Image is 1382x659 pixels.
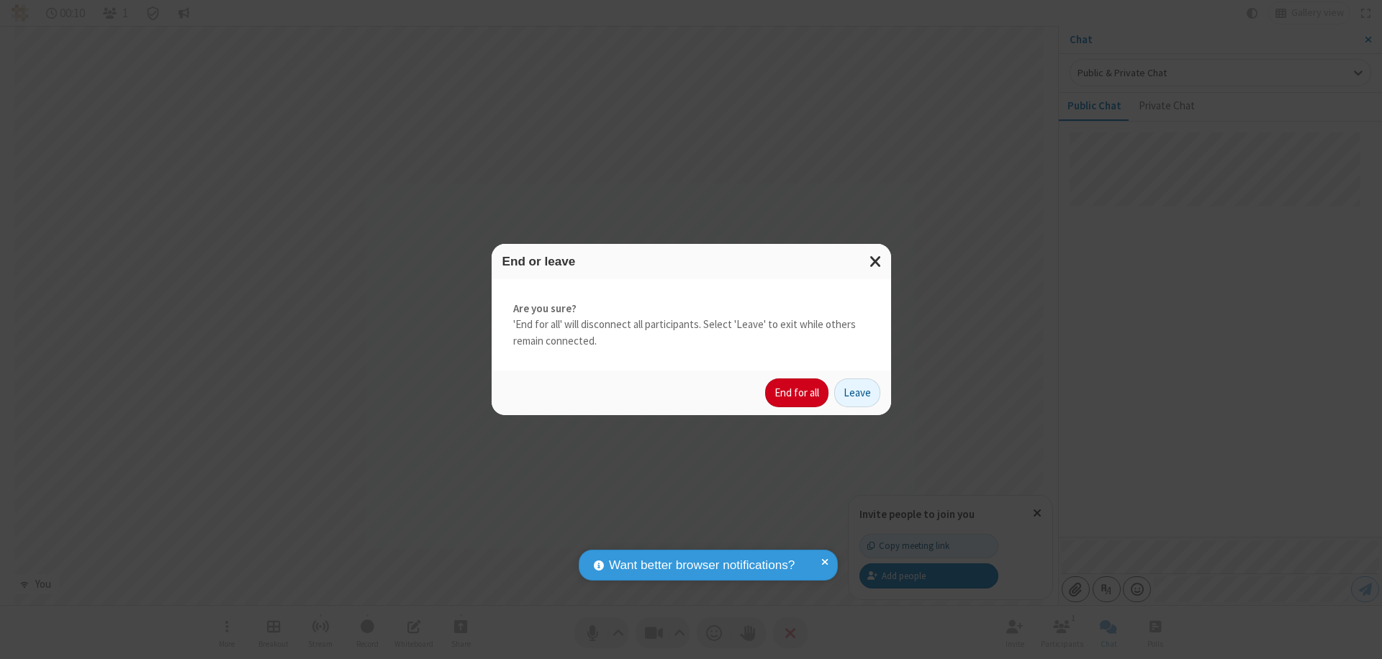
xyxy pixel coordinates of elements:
h3: End or leave [502,255,880,268]
button: Leave [834,378,880,407]
div: 'End for all' will disconnect all participants. Select 'Leave' to exit while others remain connec... [492,279,891,371]
button: Close modal [861,244,891,279]
strong: Are you sure? [513,301,870,317]
button: End for all [765,378,828,407]
span: Want better browser notifications? [609,556,795,575]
